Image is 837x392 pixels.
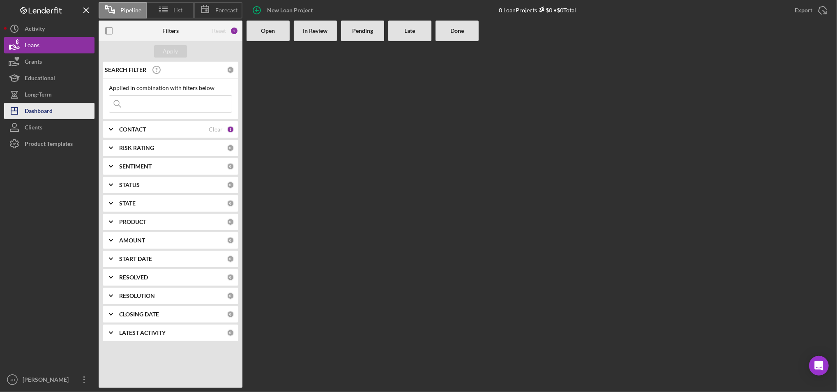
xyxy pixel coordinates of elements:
[119,163,152,170] b: SENTIMENT
[227,237,234,244] div: 0
[25,136,73,154] div: Product Templates
[786,2,833,18] button: Export
[537,7,553,14] div: $0
[227,126,234,133] div: 1
[303,28,328,34] b: In Review
[119,330,166,336] b: LATEST ACTIVITY
[499,7,576,14] div: 0 Loan Projects • $0 Total
[4,371,95,388] button: KD[PERSON_NAME]
[25,86,52,105] div: Long-Term
[450,28,464,34] b: Done
[227,311,234,318] div: 0
[809,356,829,376] div: Open Intercom Messenger
[119,237,145,244] b: AMOUNT
[119,182,140,188] b: STATUS
[352,28,373,34] b: Pending
[227,274,234,281] div: 0
[227,218,234,226] div: 0
[227,255,234,263] div: 0
[109,85,232,91] div: Applied in combination with filters below
[227,181,234,189] div: 0
[154,45,187,58] button: Apply
[227,144,234,152] div: 0
[119,256,152,262] b: START DATE
[119,145,154,151] b: RISK RATING
[4,53,95,70] button: Grants
[119,274,148,281] b: RESOLVED
[119,311,159,318] b: CLOSING DATE
[119,293,155,299] b: RESOLUTION
[25,21,45,39] div: Activity
[795,2,812,18] div: Export
[227,329,234,337] div: 0
[212,28,226,34] div: Reset
[25,119,42,138] div: Clients
[25,37,39,55] div: Loans
[4,119,95,136] button: Clients
[174,7,183,14] span: List
[119,219,146,225] b: PRODUCT
[119,200,136,207] b: STATE
[230,27,238,35] div: 1
[119,126,146,133] b: CONTACT
[4,103,95,119] button: Dashboard
[227,292,234,300] div: 0
[105,67,146,73] b: SEARCH FILTER
[227,163,234,170] div: 0
[25,53,42,72] div: Grants
[227,66,234,74] div: 0
[209,126,223,133] div: Clear
[4,136,95,152] button: Product Templates
[4,86,95,103] button: Long-Term
[4,70,95,86] button: Educational
[215,7,237,14] span: Forecast
[21,371,74,390] div: [PERSON_NAME]
[163,45,178,58] div: Apply
[261,28,275,34] b: Open
[4,21,95,37] button: Activity
[25,103,53,121] div: Dashboard
[405,28,415,34] b: Late
[120,7,141,14] span: Pipeline
[227,200,234,207] div: 0
[4,37,95,53] button: Loans
[247,2,321,18] button: New Loan Project
[25,70,55,88] div: Educational
[162,28,179,34] b: Filters
[267,2,313,18] div: New Loan Project
[9,378,15,382] text: KD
